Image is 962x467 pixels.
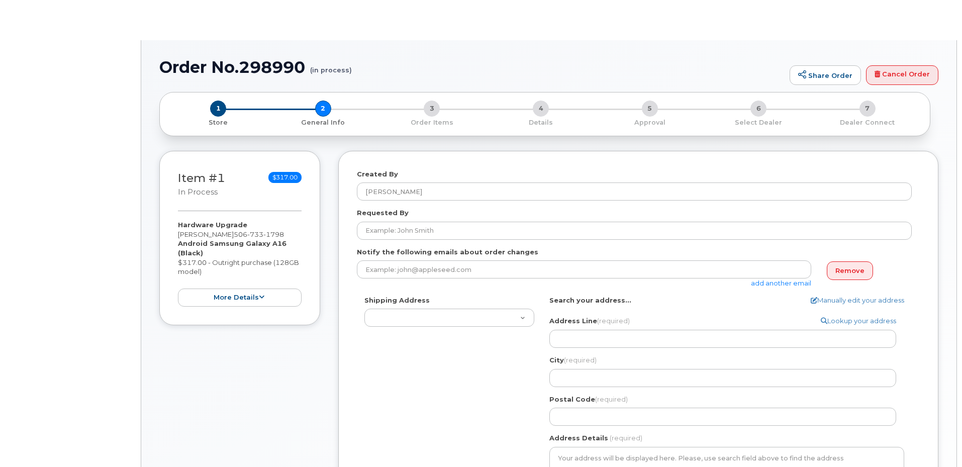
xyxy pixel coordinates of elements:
a: Manually edit your address [811,296,904,305]
span: (required) [597,317,630,325]
strong: Hardware Upgrade [178,221,247,229]
a: Remove [827,261,873,280]
label: Requested By [357,208,409,218]
span: 506 [234,230,284,238]
label: Created By [357,169,398,179]
div: [PERSON_NAME] $317.00 - Outright purchase (128GB model) [178,220,302,307]
label: Address Details [549,433,608,443]
small: in process [178,188,218,197]
p: Store [172,118,265,127]
button: more details [178,289,302,307]
span: 1 [210,101,226,117]
label: City [549,355,597,365]
label: Shipping Address [364,296,430,305]
span: (required) [564,356,597,364]
a: add another email [751,279,811,287]
label: Postal Code [549,395,628,404]
label: Search your address... [549,296,631,305]
span: (required) [595,395,628,403]
label: Address Line [549,316,630,326]
h3: Item #1 [178,172,225,198]
strong: Android Samsung Galaxy A16 (Black) [178,239,286,257]
small: (in process) [310,58,352,74]
a: Share Order [790,65,861,85]
span: (required) [610,434,642,442]
h1: Order No.298990 [159,58,785,76]
span: 733 [247,230,263,238]
a: Cancel Order [866,65,938,85]
label: Notify the following emails about order changes [357,247,538,257]
input: Example: John Smith [357,222,912,240]
span: 1798 [263,230,284,238]
a: 1 Store [168,117,269,127]
span: $317.00 [268,172,302,183]
input: Example: john@appleseed.com [357,260,811,278]
a: Lookup your address [821,316,896,326]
